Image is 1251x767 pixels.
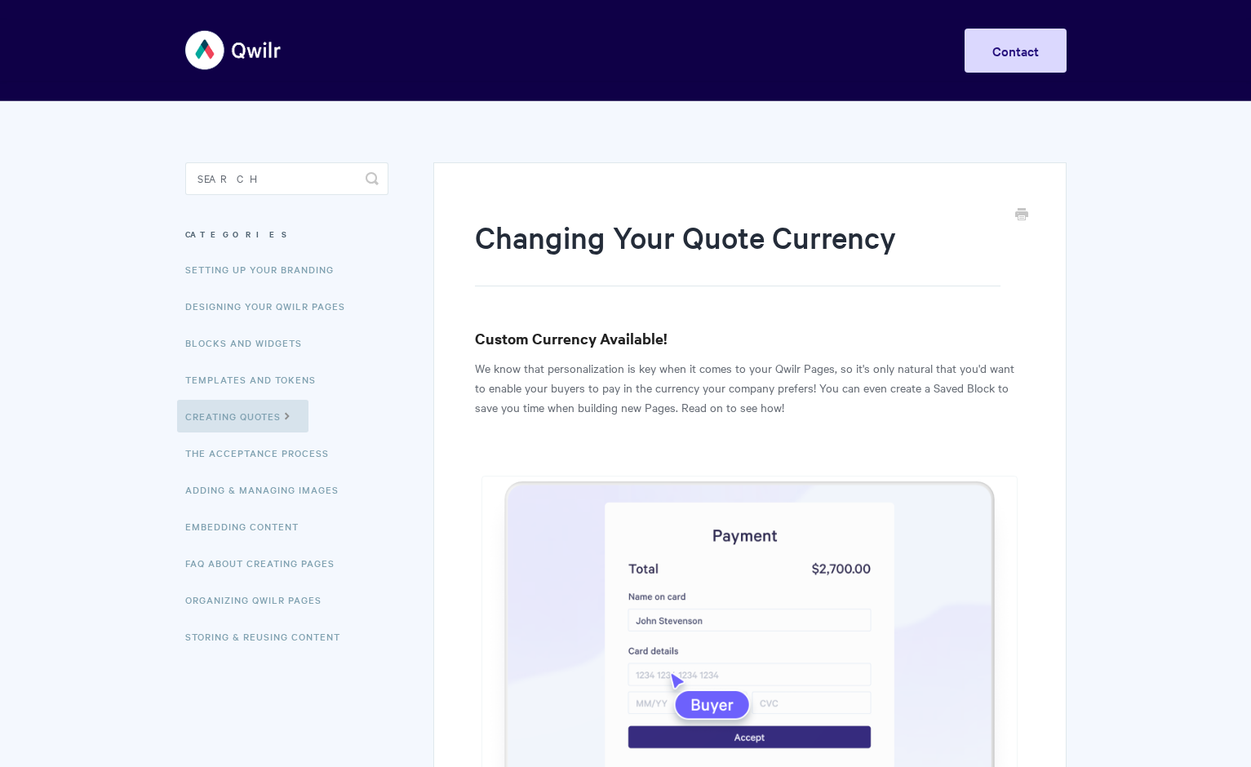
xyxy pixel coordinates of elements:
[185,326,314,359] a: Blocks and Widgets
[185,620,353,653] a: Storing & Reusing Content
[1015,206,1028,224] a: Print this Article
[475,216,1000,286] h1: Changing Your Quote Currency
[185,583,334,616] a: Organizing Qwilr Pages
[185,473,351,506] a: Adding & Managing Images
[185,20,282,81] img: Qwilr Help Center
[965,29,1067,73] a: Contact
[185,437,341,469] a: The Acceptance Process
[185,363,328,396] a: Templates and Tokens
[475,358,1024,417] p: We know that personalization is key when it comes to your Qwilr Pages, so it's only natural that ...
[185,547,347,579] a: FAQ About Creating Pages
[185,219,388,249] h3: Categories
[185,510,311,543] a: Embedding Content
[177,400,308,432] a: Creating Quotes
[185,162,388,195] input: Search
[185,253,346,286] a: Setting up your Branding
[185,290,357,322] a: Designing Your Qwilr Pages
[475,327,1024,350] h3: Custom Currency Available!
